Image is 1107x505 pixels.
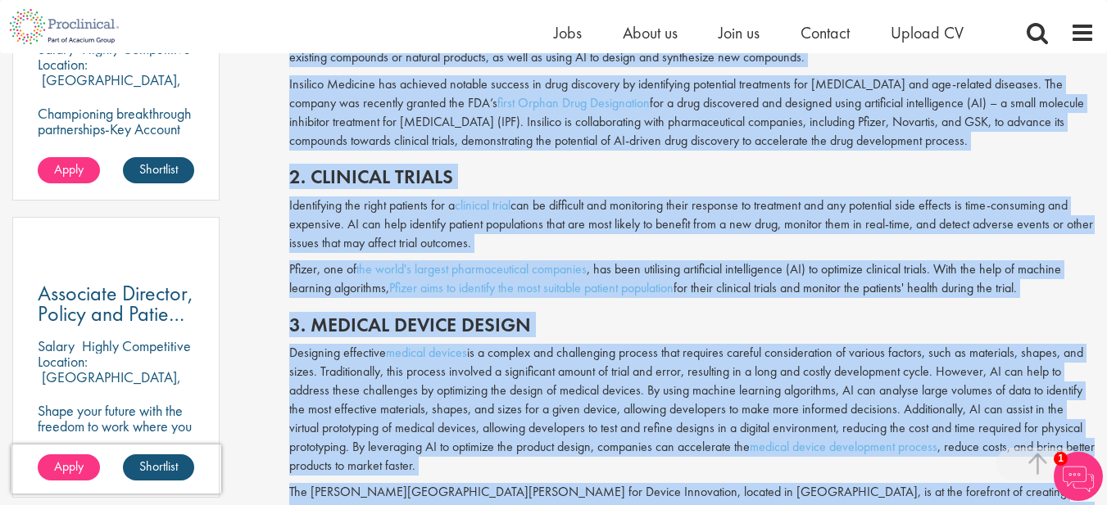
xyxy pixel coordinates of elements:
[38,55,88,74] span: Location:
[801,22,850,43] a: Contact
[719,22,760,43] a: Join us
[289,196,1095,253] p: Identifying the right patients for a can be difficult and monitoring their response to treatment ...
[386,344,467,361] a: medical devices
[123,157,194,183] a: Shortlist
[289,75,1095,150] p: Insilico Medicine has achieved notable success in drug discovery by identifying potential treatme...
[289,260,1095,298] p: Pfizer, one of , has been utilising artificial intelligence (AI) to optimize clinical trials. Wit...
[623,22,678,43] a: About us
[38,70,181,105] p: [GEOGRAPHIC_DATA], [GEOGRAPHIC_DATA]
[289,314,1095,336] h2: 3. Medical device design
[497,94,650,111] a: first Orphan Drug Designation
[455,196,510,214] a: clinical trial
[38,157,100,183] a: Apply
[289,344,1095,475] p: Designing effective is a complex and challenging process that requires careful consideration of v...
[82,336,191,355] p: Highly Competitive
[38,279,193,348] span: Associate Director, Policy and Patient Advocacy
[554,22,582,43] a: Jobs
[389,279,674,296] a: Pfizer aims to identify the most suitable patient population
[11,444,221,494] iframe: reCAPTCHA
[1054,452,1103,501] img: Chatbot
[38,283,194,324] a: Associate Director, Policy and Patient Advocacy
[891,22,964,43] a: Upload CV
[356,260,587,277] a: the world's largest pharmaceutical companies
[38,403,194,465] p: Shape your future with the freedom to work where you thrive! Join our client in this hybrid role ...
[289,166,1095,187] h2: 2. Clinical trials
[38,336,75,355] span: Salary
[38,367,181,402] p: [GEOGRAPHIC_DATA], [GEOGRAPHIC_DATA]
[1054,452,1068,466] span: 1
[750,438,937,455] a: medical device development process
[38,106,194,183] p: Championing breakthrough partnerships-Key Account Managers turn biotech innovation into lasting c...
[54,160,84,178] span: Apply
[38,352,88,371] span: Location:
